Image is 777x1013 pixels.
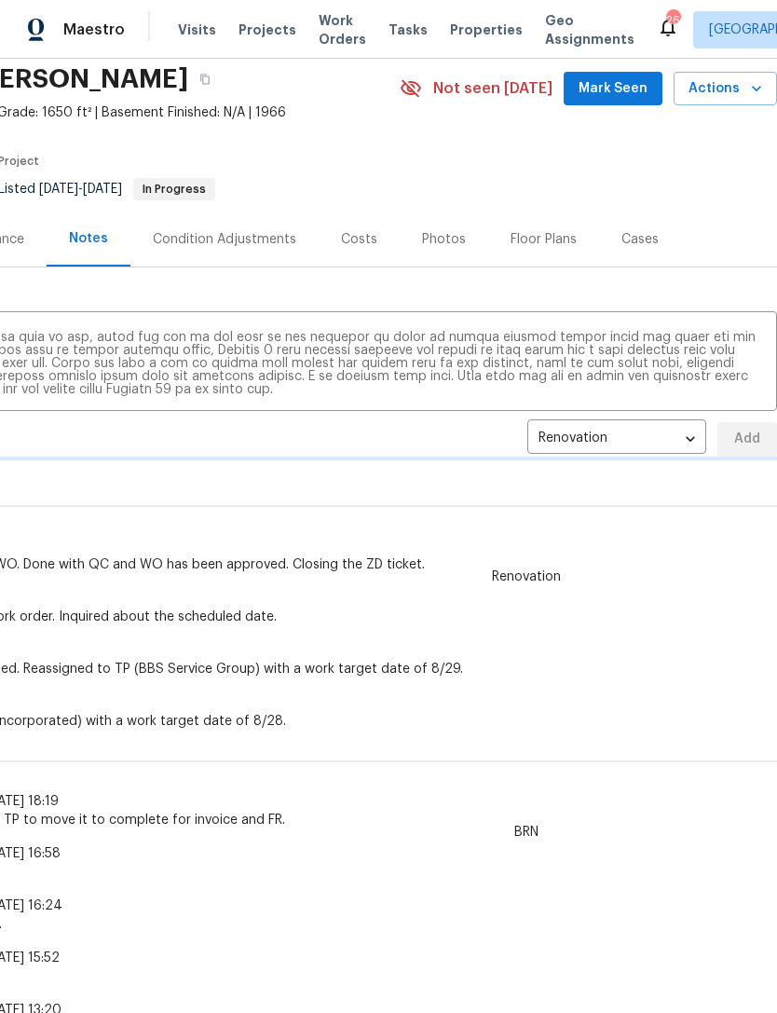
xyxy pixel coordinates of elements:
[674,72,777,106] button: Actions
[621,230,659,249] div: Cases
[319,11,366,48] span: Work Orders
[666,11,679,30] div: 26
[239,21,296,39] span: Projects
[481,568,572,586] span: Renovation
[450,21,523,39] span: Properties
[341,230,377,249] div: Costs
[188,62,222,96] button: Copy Address
[433,79,552,98] span: Not seen [DATE]
[422,230,466,249] div: Photos
[527,417,706,462] div: Renovation
[39,183,122,196] span: -
[579,77,647,101] span: Mark Seen
[688,77,762,101] span: Actions
[83,183,122,196] span: [DATE]
[135,184,213,195] span: In Progress
[39,183,78,196] span: [DATE]
[153,230,296,249] div: Condition Adjustments
[178,21,216,39] span: Visits
[564,72,662,106] button: Mark Seen
[388,23,428,36] span: Tasks
[69,229,108,248] div: Notes
[511,230,577,249] div: Floor Plans
[63,21,125,39] span: Maestro
[503,823,550,842] span: BRN
[545,11,634,48] span: Geo Assignments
